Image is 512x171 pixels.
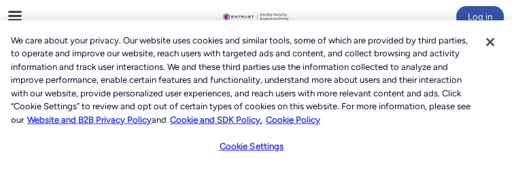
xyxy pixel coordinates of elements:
[475,27,505,57] button: Close
[27,115,152,125] a: More information about our cookie policy., opens in a new tab
[266,115,320,125] a: Cookie Policy
[456,6,504,28] button: Log in
[11,34,475,127] div: We care about your privacy. Our website uses cookies and similar tools, some of which are provide...
[170,115,262,125] a: Cookie and SDK Policy.
[209,133,294,160] button: Cookie Settings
